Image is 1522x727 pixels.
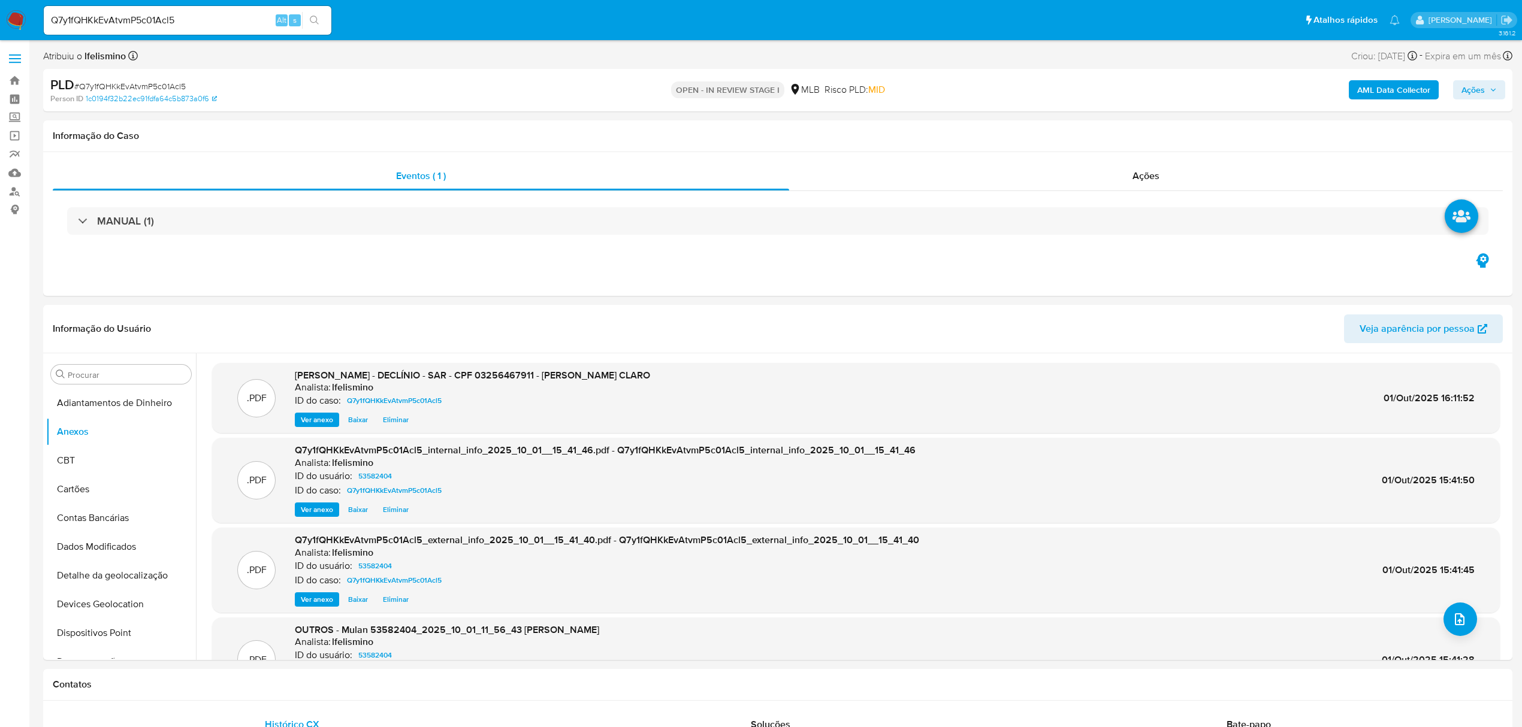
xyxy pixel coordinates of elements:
h3: MANUAL (1) [97,214,154,228]
button: search-icon [302,12,327,29]
div: MLB [789,83,820,96]
button: Ver anexo [295,502,339,517]
button: Adiantamentos de Dinheiro [46,389,196,417]
span: MID [868,83,885,96]
a: 53582404 [354,648,397,662]
a: Q7y1fQHKkEvAtvmP5c01Acl5 [342,573,446,587]
b: PLD [50,75,74,94]
p: .PDF [247,474,267,487]
button: Eliminar [377,592,415,607]
span: Atalhos rápidos [1313,14,1378,26]
span: Baixar [348,504,368,516]
button: Anexos [46,417,196,446]
span: [PERSON_NAME] - DECLÍNIO - SAR - CPF 03256467911 - [PERSON_NAME] CLARO [295,368,650,382]
span: Ver anexo [301,593,333,605]
span: 01/Out/2025 16:11:52 [1384,391,1475,405]
span: Ações [1133,169,1159,183]
p: ID do usuário: [295,560,352,572]
span: Expira em um mês [1425,50,1501,63]
button: Ver anexo [295,413,339,427]
span: Eliminar [383,504,409,516]
span: - [1420,48,1423,64]
span: Ver anexo [301,414,333,426]
h1: Contatos [53,678,1503,690]
a: Notificações [1390,15,1400,25]
button: CBT [46,446,196,475]
p: ID do usuário: [295,470,352,482]
span: 53582404 [358,559,392,573]
p: .PDF [247,392,267,405]
span: 53582404 [358,648,392,662]
button: Veja aparência por pessoa [1344,314,1503,343]
span: 01/Out/2025 15:41:45 [1382,563,1475,577]
p: Analista: [295,457,331,469]
button: Dados Modificados [46,532,196,561]
h6: lfelismino [332,381,373,393]
button: Detalhe da geolocalização [46,561,196,590]
button: Documentação [46,647,196,676]
button: Baixar [342,502,374,517]
a: Q7y1fQHKkEvAtvmP5c01Acl5 [342,393,446,408]
button: Ver anexo [295,592,339,607]
p: ID do usuário: [295,649,352,661]
button: Devices Geolocation [46,590,196,619]
button: Contas Bancárias [46,504,196,532]
span: Q7y1fQHKkEvAtvmP5c01Acl5_internal_info_2025_10_01__15_41_46.pdf - Q7y1fQHKkEvAtvmP5c01Acl5_intern... [295,443,916,457]
b: lfelismino [82,49,126,63]
a: 1c0194f32b22ec91fdfa64c5b873a0f6 [86,93,217,104]
span: Q7y1fQHKkEvAtvmP5c01Acl5 [347,573,442,587]
span: Q7y1fQHKkEvAtvmP5c01Acl5 [347,483,442,498]
a: Q7y1fQHKkEvAtvmP5c01Acl5 [342,483,446,498]
button: upload-file [1444,602,1477,636]
a: Sair [1500,14,1513,26]
p: Analista: [295,547,331,559]
button: Eliminar [377,413,415,427]
span: Baixar [348,414,368,426]
span: 01/Out/2025 15:41:50 [1382,473,1475,487]
h6: lfelismino [332,457,373,469]
h1: Informação do Caso [53,130,1503,142]
button: Dispositivos Point [46,619,196,647]
span: Veja aparência por pessoa [1360,314,1475,343]
span: Q7y1fQHKkEvAtvmP5c01Acl5 [347,393,442,408]
p: Analista: [295,381,331,393]
a: 53582404 [354,559,397,573]
span: Eventos ( 1 ) [396,169,446,183]
button: Cartões [46,475,196,504]
span: Eliminar [383,593,409,605]
b: AML Data Collector [1357,80,1430,99]
span: s [293,14,297,26]
span: Atribuiu o [43,50,126,63]
button: Baixar [342,413,374,427]
span: Ações [1461,80,1485,99]
span: 53582404 [358,469,392,483]
p: .PDF [247,564,267,577]
button: Baixar [342,592,374,607]
p: laisa.felismino@mercadolivre.com [1429,14,1496,26]
div: MANUAL (1) [67,207,1488,235]
input: Pesquise usuários ou casos... [44,13,331,28]
p: OPEN - IN REVIEW STAGE I [671,81,784,98]
span: Eliminar [383,414,409,426]
a: 53582404 [354,469,397,483]
span: OUTROS - Mulan 53582404_2025_10_01_11_56_43 [PERSON_NAME] [295,623,599,637]
p: ID do caso: [295,395,341,407]
button: Procurar [56,369,65,379]
input: Procurar [68,369,186,380]
span: Alt [277,14,286,26]
h6: lfelismino [332,547,373,559]
span: # Q7y1fQHKkEvAtvmP5c01Acl5 [74,80,186,92]
h6: lfelismino [332,636,373,648]
button: Ações [1453,80,1505,99]
div: Criou: [DATE] [1351,48,1417,64]
button: Eliminar [377,502,415,517]
span: 01/Out/2025 15:41:28 [1382,653,1475,667]
p: ID do caso: [295,484,341,496]
span: Risco PLD: [825,83,885,96]
h1: Informação do Usuário [53,323,151,335]
p: ID do caso: [295,574,341,586]
p: Analista: [295,636,331,648]
span: Baixar [348,593,368,605]
p: .PDF [247,653,267,667]
span: Ver anexo [301,504,333,516]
